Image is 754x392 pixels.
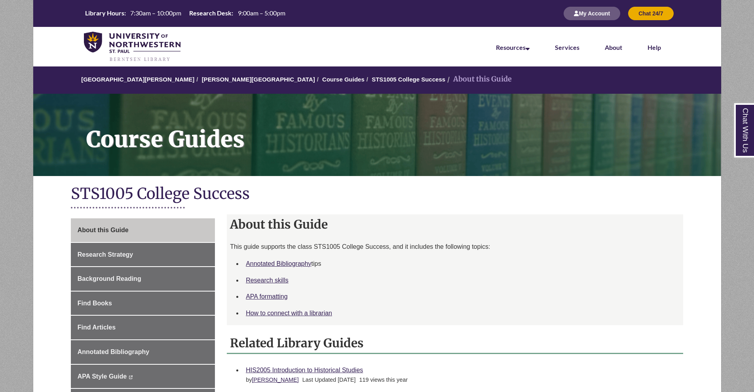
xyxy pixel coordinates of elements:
h2: About this Guide [227,214,683,234]
table: Hours Today [82,9,289,17]
p: This guide supports the class STS1005 College Success, and it includes the following topics: [230,242,680,252]
button: My Account [564,7,620,20]
span: 9:00am – 5:00pm [238,9,285,17]
li: tips [243,256,680,272]
span: Background Reading [78,275,141,282]
a: APA Style Guide [71,365,215,388]
a: HIS2005 Introduction to Historical Studies [246,367,363,373]
button: Chat 24/7 [628,7,673,20]
span: About this Guide [78,227,129,233]
th: Library Hours: [82,9,127,17]
a: Find Articles [71,316,215,339]
a: Find Books [71,292,215,315]
a: Chat 24/7 [628,10,673,17]
a: Annotated Bibliography [71,340,215,364]
span: Last Updated [DATE] [302,377,356,383]
a: Background Reading [71,267,215,291]
a: Services [555,44,579,51]
a: About this Guide [71,218,215,242]
a: [GEOGRAPHIC_DATA][PERSON_NAME] [81,76,194,83]
a: [PERSON_NAME] [252,377,298,383]
a: Resources [496,44,530,51]
span: Research Strategy [78,251,133,258]
h2: Related Library Guides [227,333,683,354]
th: Research Desk: [186,9,234,17]
li: About this Guide [445,74,512,85]
i: This link opens in a new window [129,375,133,379]
a: [PERSON_NAME][GEOGRAPHIC_DATA] [202,76,315,83]
a: How to connect with a librarian [246,310,332,316]
a: STS1005 College Success [372,76,445,83]
h1: STS1005 College Success [71,184,684,205]
span: 7:30am – 10:00pm [130,9,181,17]
span: by [246,377,300,383]
h1: Course Guides [78,94,721,166]
a: Research Strategy [71,243,215,267]
a: Annotated Bibliography [246,260,311,267]
span: Annotated Bibliography [78,348,149,355]
span: 119 views this year [359,377,408,383]
a: Help [648,44,661,51]
span: Find Books [78,300,112,307]
a: APA formatting [246,293,288,300]
span: APA Style Guide [78,373,127,380]
span: Find Articles [78,324,116,331]
a: Hours Today [82,9,289,18]
a: Course Guides [33,94,721,176]
a: Research skills [246,277,289,284]
a: Course Guides [322,76,365,83]
a: My Account [564,10,620,17]
img: UNWSP Library Logo [84,32,181,62]
a: About [605,44,622,51]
